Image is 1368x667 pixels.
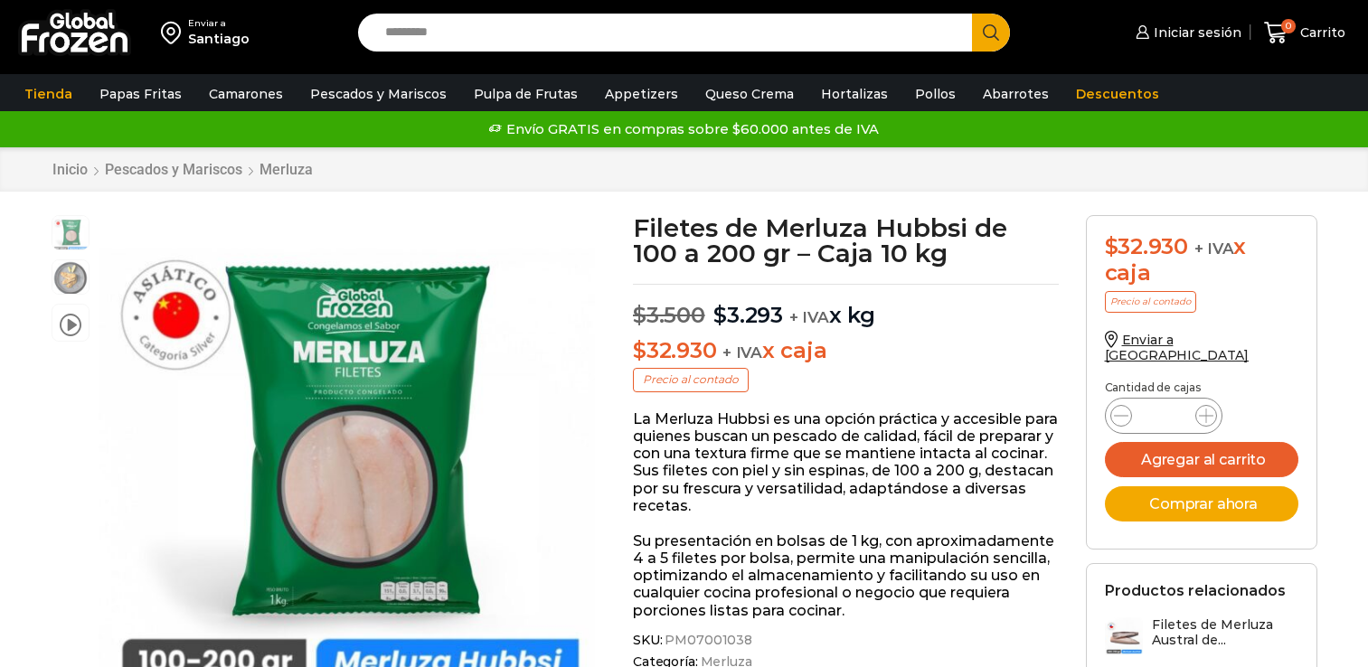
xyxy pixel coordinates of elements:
span: Iniciar sesión [1149,23,1241,42]
h1: Filetes de Merluza Hubbsi de 100 a 200 gr – Caja 10 kg [633,215,1059,266]
p: La Merluza Hubbsi es una opción práctica y accesible para quienes buscan un pescado de calidad, f... [633,410,1059,514]
div: Santiago [188,30,250,48]
a: Camarones [200,77,292,111]
p: Precio al contado [633,368,749,391]
span: + IVA [1194,240,1234,258]
span: + IVA [789,308,829,326]
button: Agregar al carrito [1105,442,1298,477]
span: SKU: [633,633,1059,648]
span: Carrito [1296,23,1345,42]
bdi: 3.293 [713,302,783,328]
a: Appetizers [596,77,687,111]
p: x caja [633,338,1059,364]
a: Iniciar sesión [1131,14,1241,51]
p: Cantidad de cajas [1105,381,1298,394]
a: Inicio [52,161,89,178]
h3: Filetes de Merluza Austral de... [1152,617,1298,648]
a: Tienda [15,77,81,111]
nav: Breadcrumb [52,161,314,178]
span: $ [713,302,727,328]
span: + IVA [722,343,762,362]
div: x caja [1105,234,1298,287]
span: 0 [1281,19,1296,33]
span: filete de merluza [52,216,89,252]
a: Merluza [259,161,314,178]
a: Queso Crema [696,77,803,111]
p: x kg [633,284,1059,329]
a: Abarrotes [974,77,1058,111]
bdi: 32.930 [633,337,716,363]
input: Product quantity [1146,403,1181,428]
h2: Productos relacionados [1105,582,1286,599]
button: Comprar ahora [1105,486,1298,521]
span: $ [633,302,646,328]
img: address-field-icon.svg [161,17,188,48]
a: Pulpa de Frutas [465,77,587,111]
a: Filetes de Merluza Austral de... [1105,617,1298,656]
a: Hortalizas [812,77,897,111]
div: Enviar a [188,17,250,30]
a: Descuentos [1067,77,1168,111]
a: Enviar a [GEOGRAPHIC_DATA] [1105,332,1250,363]
bdi: 3.500 [633,302,705,328]
a: Pescados y Mariscos [301,77,456,111]
span: $ [633,337,646,363]
a: Papas Fritas [90,77,191,111]
a: Pollos [906,77,965,111]
button: Search button [972,14,1010,52]
p: Su presentación en bolsas de 1 kg, con aproximadamente 4 a 5 filetes por bolsa, permite una manip... [633,532,1059,619]
span: plato-merluza [52,260,89,296]
span: PM07001038 [662,633,752,648]
a: Pescados y Mariscos [104,161,243,178]
p: Precio al contado [1105,291,1196,313]
a: 0 Carrito [1260,12,1350,54]
bdi: 32.930 [1105,233,1188,259]
span: $ [1105,233,1118,259]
